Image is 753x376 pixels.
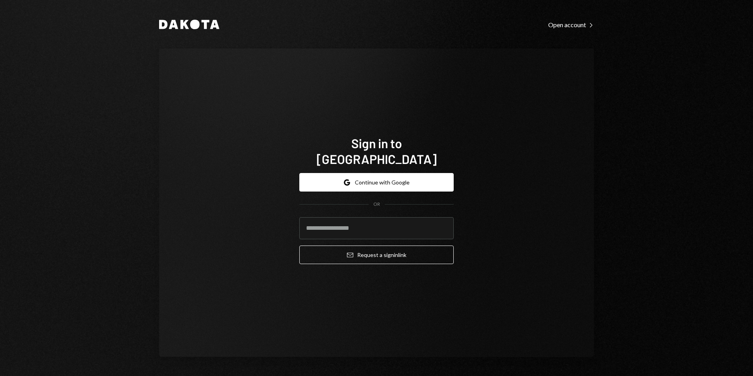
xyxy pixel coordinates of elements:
[299,135,454,167] h1: Sign in to [GEOGRAPHIC_DATA]
[299,246,454,264] button: Request a signinlink
[373,201,380,208] div: OR
[548,20,594,29] a: Open account
[548,21,594,29] div: Open account
[299,173,454,192] button: Continue with Google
